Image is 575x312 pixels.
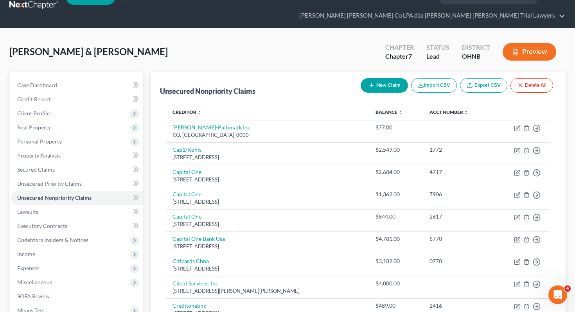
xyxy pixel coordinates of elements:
a: Citicards Cbna [172,258,209,264]
a: Acct Number unfold_more [429,109,469,115]
div: Unsecured Nonpriority Claims [160,86,255,96]
a: Unsecured Priority Claims [11,177,143,191]
span: Property Analysis [17,152,61,159]
div: Chapter [385,52,414,61]
a: Cap1/Kohls [172,146,201,153]
button: New Claim [361,78,408,93]
div: [STREET_ADDRESS] [172,176,363,183]
a: [PERSON_NAME]-Pathmark Inc. [172,124,252,131]
a: Creditonebnk [172,302,206,309]
a: Capital One [172,191,201,197]
div: [STREET_ADDRESS] [172,265,363,273]
div: 2416 [429,302,487,310]
div: 7906 [429,190,487,198]
a: Case Dashboard [11,78,143,92]
span: Case Dashboard [17,82,57,88]
a: Capital One Bank Usa [172,235,225,242]
div: Lead [426,52,449,61]
a: Balance unfold_more [376,109,403,115]
span: Secured Claims [17,166,55,173]
div: $77.00 [376,124,417,131]
div: Status [426,43,449,52]
div: 0770 [429,257,487,265]
div: $2,549.00 [376,146,417,154]
div: $4,781.00 [376,235,417,243]
a: Credit Report [11,92,143,106]
span: Executory Contracts [17,222,67,229]
span: Credit Report [17,96,51,102]
a: Property Analysis [11,149,143,163]
span: [PERSON_NAME] & [PERSON_NAME] [9,46,168,57]
span: Real Property [17,124,51,131]
button: Preview [503,43,556,61]
div: 5770 [429,235,487,243]
a: Capital One [172,213,201,220]
span: 4 [564,285,571,292]
span: Codebtors Insiders & Notices [17,237,88,243]
span: Lawsuits [17,208,38,215]
div: 2617 [429,213,487,221]
span: Income [17,251,35,257]
a: Client Services, Inc [172,280,218,287]
a: Capital One [172,169,201,175]
i: unfold_more [398,110,403,115]
div: District [462,43,490,52]
a: [PERSON_NAME] [PERSON_NAME] Co LPA dba [PERSON_NAME] [PERSON_NAME] Trial Lawyers [295,9,565,23]
div: [STREET_ADDRESS] [172,243,363,250]
span: Personal Property [17,138,62,145]
span: Expenses [17,265,40,271]
div: [STREET_ADDRESS] [172,198,363,206]
span: Client Profile [17,110,50,117]
a: Creditor unfold_more [172,109,202,115]
div: $4,000.00 [376,280,417,287]
i: unfold_more [464,110,469,115]
a: Export CSV [460,78,507,93]
a: SOFA Review [11,289,143,303]
div: [STREET_ADDRESS] [172,154,363,161]
div: $3,182.00 [376,257,417,265]
span: SOFA Review [17,293,50,299]
iframe: Intercom live chat [548,285,567,304]
div: [STREET_ADDRESS][PERSON_NAME][PERSON_NAME] [172,287,363,295]
a: Secured Claims [11,163,143,177]
div: Chapter [385,43,414,52]
div: $2,684.00 [376,168,417,176]
div: 4717 [429,168,487,176]
div: 1772 [429,146,487,154]
div: $844.00 [376,213,417,221]
div: P.O. [GEOGRAPHIC_DATA]-0000 [172,131,363,139]
a: Lawsuits [11,205,143,219]
div: $489.00 [376,302,417,310]
div: [STREET_ADDRESS] [172,221,363,228]
a: Unsecured Nonpriority Claims [11,191,143,205]
button: Import CSV [411,78,457,93]
span: Unsecured Nonpriority Claims [17,194,92,201]
span: 7 [408,52,412,60]
div: OHNB [462,52,490,61]
button: Delete All [510,78,553,93]
i: unfold_more [197,110,202,115]
div: $1,362.00 [376,190,417,198]
a: Executory Contracts [11,219,143,233]
span: Miscellaneous [17,279,52,285]
span: Unsecured Priority Claims [17,180,82,187]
